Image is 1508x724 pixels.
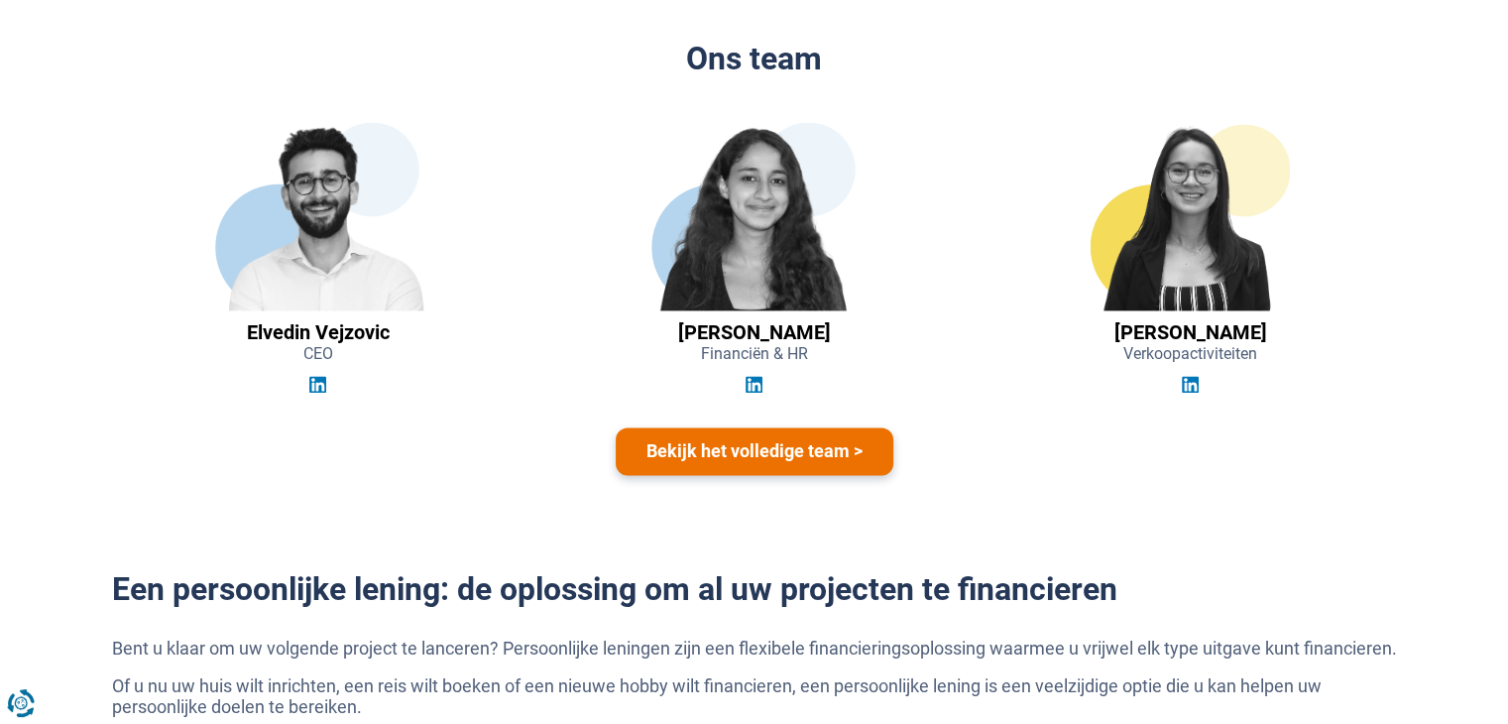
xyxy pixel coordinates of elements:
[309,376,326,393] img: Linkedin Elvedin Vejzovic
[190,122,444,310] img: Elvedin Vejzovic
[678,320,831,344] font: [PERSON_NAME]
[1123,344,1257,363] font: Verkoopactiviteiten
[1114,320,1267,344] font: [PERSON_NAME]
[112,570,1117,608] font: Een persoonlijke lening: de oplossing om al uw projecten te financieren
[1182,376,1199,393] img: Linkedin Audrey De Tremerie
[629,122,879,310] img: Jihane El Khyari
[303,344,333,363] font: CEO
[646,440,863,461] font: Bekijk het volledige team >
[746,376,762,393] img: Linkedin Jihane El Khyari
[1091,122,1289,310] img: Audrey De Tremerie
[247,320,390,344] font: Elvedin Vejzovic
[701,344,808,363] font: Financiën & HR
[112,638,1397,659] font: Bent u klaar om uw volgende project te lanceren? Persoonlijke leningen zijn een flexibele financi...
[112,675,1322,718] font: Of u nu uw huis wilt inrichten, een reis wilt boeken of een nieuwe hobby wilt financieren, een pe...
[616,427,893,475] a: Bekijk het volledige team >
[686,40,822,77] font: Ons team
